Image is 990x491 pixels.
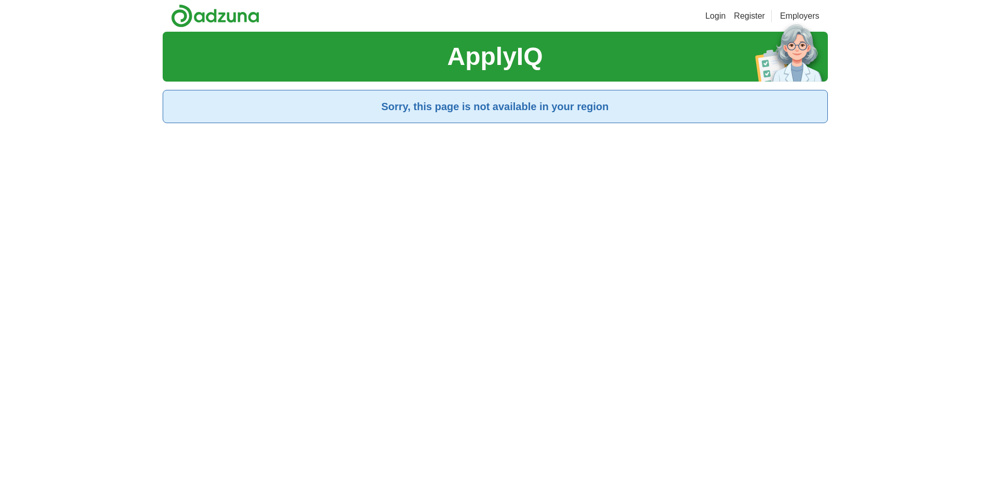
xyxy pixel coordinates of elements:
[705,10,725,22] a: Login
[734,10,765,22] a: Register
[171,4,259,28] img: Adzuna logo
[171,99,819,114] h2: Sorry, this page is not available in your region
[447,38,543,75] h1: ApplyIQ
[780,10,820,22] a: Employers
